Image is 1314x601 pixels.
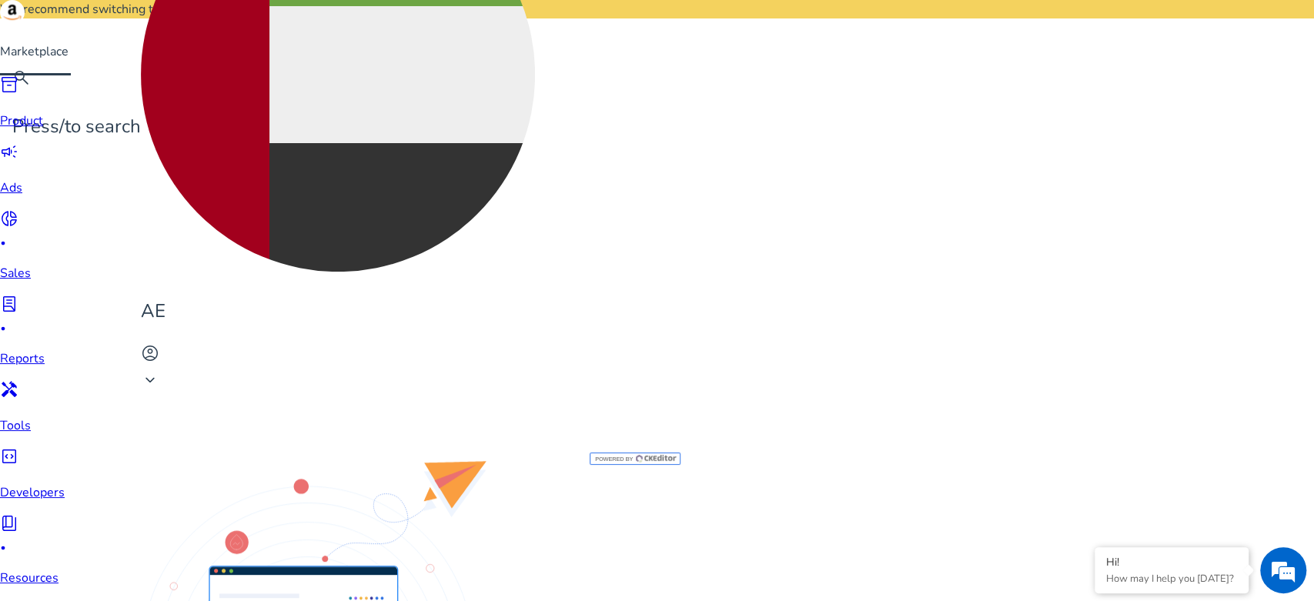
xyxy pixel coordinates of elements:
[1106,555,1237,569] div: Hi!
[593,456,633,462] span: Powered by
[141,371,159,389] span: keyboard_arrow_down
[141,298,535,325] p: AE
[12,113,141,140] p: Press to search
[141,344,159,362] span: account_circle
[1106,572,1237,586] p: How may I help you today?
